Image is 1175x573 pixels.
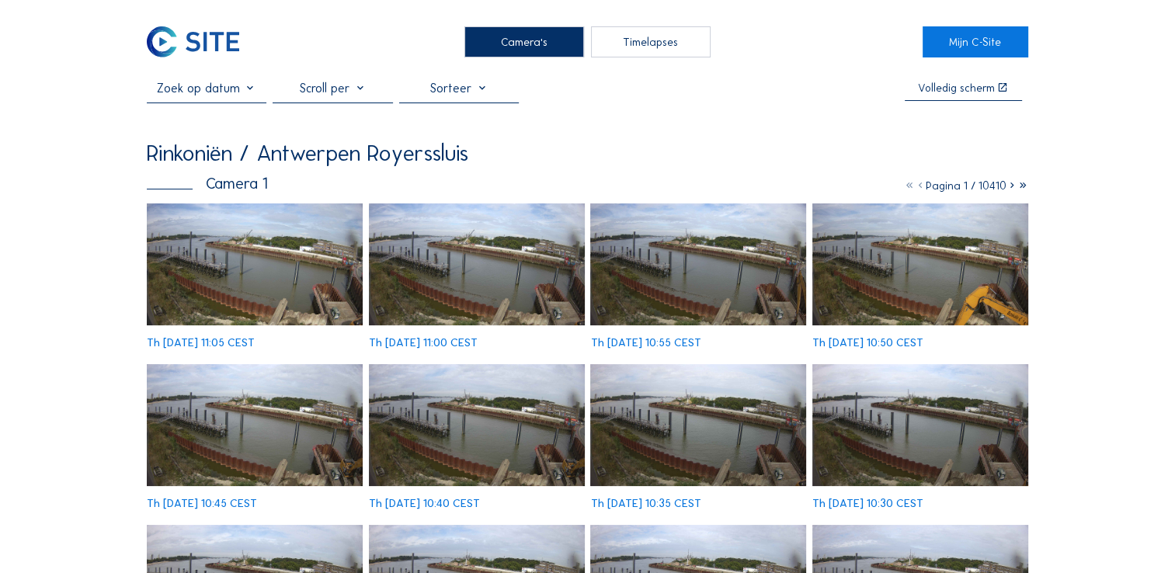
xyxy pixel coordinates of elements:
a: Mijn C-Site [923,26,1028,57]
div: Th [DATE] 11:05 CEST [147,337,255,348]
div: Rinkoniën / Antwerpen Royerssluis [147,143,468,165]
img: image_52844609 [812,364,1028,486]
img: image_52845302 [590,203,806,325]
div: Th [DATE] 10:50 CEST [812,337,923,348]
div: Th [DATE] 10:35 CEST [590,498,700,509]
div: Th [DATE] 11:00 CEST [369,337,478,348]
img: image_52845390 [369,203,585,325]
img: C-SITE Logo [147,26,239,57]
img: image_52845148 [812,203,1028,325]
img: image_52845007 [147,364,363,486]
div: Th [DATE] 10:55 CEST [590,337,700,348]
div: Camera 1 [147,175,268,191]
span: Pagina 1 / 10410 [926,179,1006,193]
a: C-SITE Logo [147,26,252,57]
div: Timelapses [591,26,711,57]
img: image_52845550 [147,203,363,325]
div: Camera's [464,26,584,57]
div: Th [DATE] 10:40 CEST [369,498,480,509]
img: image_52844850 [369,364,585,486]
div: Th [DATE] 10:30 CEST [812,498,923,509]
div: Th [DATE] 10:45 CEST [147,498,257,509]
div: Volledig scherm [918,82,995,93]
img: image_52844778 [590,364,806,486]
input: Zoek op datum 󰅀 [147,81,266,95]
